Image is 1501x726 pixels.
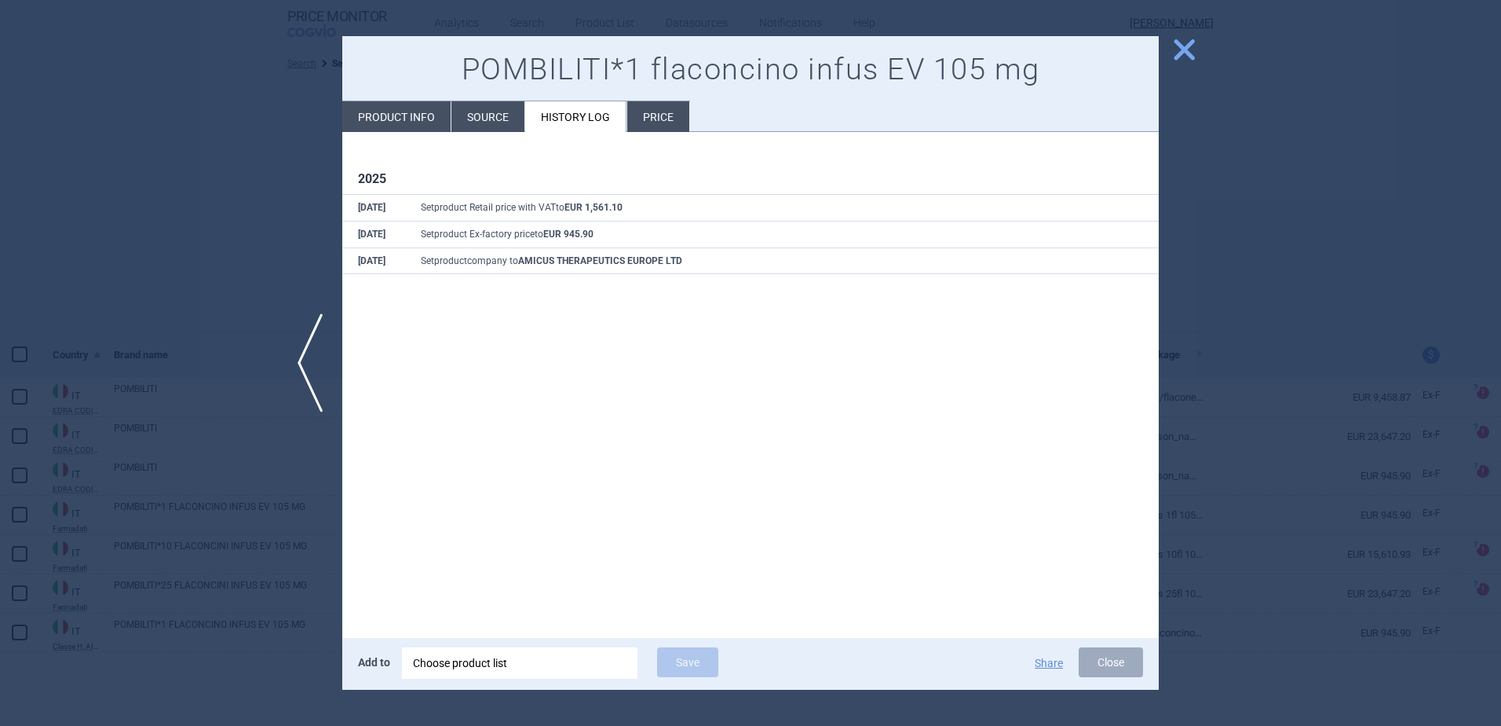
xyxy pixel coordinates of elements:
button: Close [1079,647,1143,677]
th: [DATE] [342,221,405,247]
strong: EUR 1,561.10 [564,202,623,213]
div: Choose product list [402,647,637,679]
p: Add to [358,647,390,677]
div: Choose product list [413,647,626,679]
span: Set product Ex-factory price to [421,229,593,240]
h1: POMBILITI*1 flaconcino infus EV 105 mg [358,52,1143,88]
th: [DATE] [342,194,405,221]
li: History log [525,101,626,132]
strong: EUR 945.90 [543,229,593,240]
li: Product info [342,101,451,132]
h1: 2025 [358,171,1143,186]
button: Share [1035,658,1063,669]
li: Source [451,101,524,132]
li: Price [627,101,689,132]
th: [DATE] [342,247,405,274]
span: Set product Retail price with VAT to [421,202,623,213]
button: Save [657,647,718,677]
span: Set product company to [421,255,682,266]
strong: AMICUS THERAPEUTICS EUROPE LTD [518,255,682,266]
